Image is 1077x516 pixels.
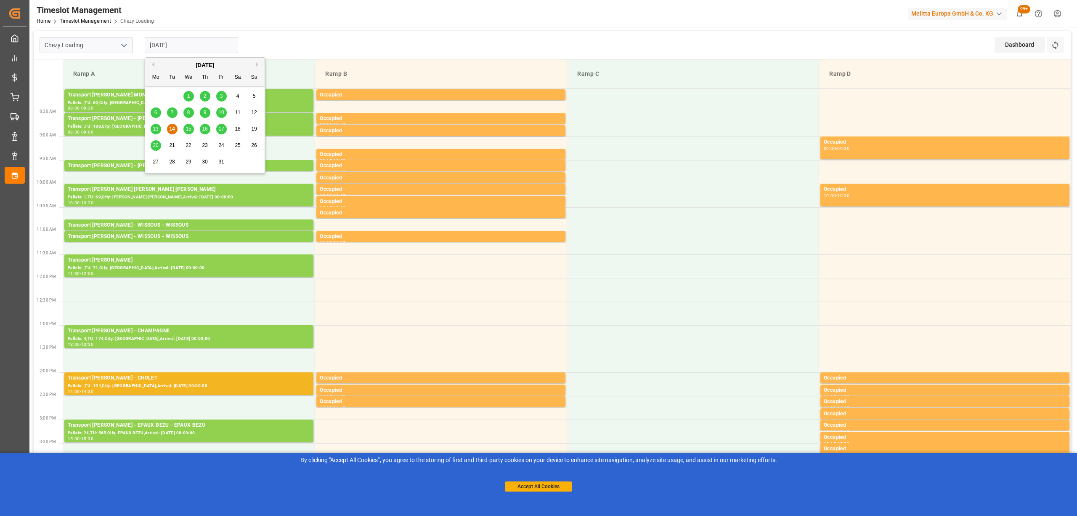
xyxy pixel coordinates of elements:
[216,157,227,167] div: Choose Friday, October 31st, 2025
[320,127,562,135] div: Occupied
[37,180,56,184] span: 10:00 AM
[837,430,849,433] div: 15:15
[824,374,1066,382] div: Occupied
[153,126,158,132] span: 13
[836,442,837,446] div: -
[320,395,332,398] div: 14:15
[320,198,562,206] div: Occupied
[68,194,310,201] div: Pallets: 1,TU: 69,City: [PERSON_NAME] [PERSON_NAME],Arrival: [DATE] 00:00:00
[233,91,243,102] div: Choose Saturday, October 4th, 2025
[151,107,161,118] div: Choose Monday, October 6th, 2025
[202,142,207,148] span: 23
[320,123,332,127] div: 08:30
[68,162,310,170] div: Transport [PERSON_NAME] - [PERSON_NAME]
[824,138,1066,147] div: Occupied
[320,406,332,410] div: 14:30
[218,159,224,165] span: 31
[320,233,562,241] div: Occupied
[68,201,80,205] div: 10:00
[1029,4,1048,23] button: Help Center
[836,418,837,422] div: -
[837,382,849,386] div: 14:15
[117,39,130,52] button: open menu
[333,206,345,210] div: 10:30
[153,159,158,165] span: 27
[333,241,345,245] div: 11:15
[167,107,178,118] div: Choose Tuesday, October 7th, 2025
[68,170,310,177] div: Pallets: 3,TU: 847,City: [GEOGRAPHIC_DATA],Arrival: [DATE] 00:00:00
[249,72,260,83] div: Su
[68,221,310,230] div: Transport [PERSON_NAME] - WISSOUS - WISSOUS
[68,342,80,346] div: 13:00
[836,406,837,410] div: -
[200,157,210,167] div: Choose Thursday, October 30th, 2025
[236,93,239,99] span: 4
[320,185,562,194] div: Occupied
[37,298,56,302] span: 12:30 PM
[320,382,332,386] div: 14:00
[68,99,310,107] div: Pallets: ,TU: 60,City: [GEOGRAPHIC_DATA],Arrival: [DATE] 00:00:00
[233,140,243,151] div: Choose Saturday, October 25th, 2025
[837,418,849,422] div: 15:00
[204,110,207,115] span: 9
[68,437,80,441] div: 15:00
[249,91,260,102] div: Choose Sunday, October 5th, 2025
[837,395,849,398] div: 14:30
[235,142,240,148] span: 25
[233,72,243,83] div: Sa
[81,342,93,346] div: 13:30
[824,406,836,410] div: 14:30
[216,107,227,118] div: Choose Friday, October 10th, 2025
[332,123,333,127] div: -
[333,159,345,163] div: 09:30
[80,201,81,205] div: -
[68,233,310,241] div: Transport [PERSON_NAME] - WISSOUS - WISSOUS
[81,106,93,110] div: 08:30
[824,430,836,433] div: 15:00
[251,126,257,132] span: 19
[824,147,836,150] div: 09:00
[320,398,562,406] div: Occupied
[37,274,56,279] span: 12:00 PM
[216,124,227,134] div: Choose Friday, October 17th, 2025
[40,345,56,350] span: 1:30 PM
[68,106,80,110] div: 08:00
[251,142,257,148] span: 26
[37,203,56,208] span: 10:30 AM
[251,110,257,115] span: 12
[70,66,308,82] div: Ramp A
[824,382,836,386] div: 14:00
[200,140,210,151] div: Choose Thursday, October 23rd, 2025
[995,37,1045,53] div: Dashboard
[824,418,836,422] div: 14:45
[824,442,836,446] div: 15:15
[167,157,178,167] div: Choose Tuesday, October 28th, 2025
[151,157,161,167] div: Choose Monday, October 27th, 2025
[169,142,175,148] span: 21
[187,110,190,115] span: 8
[233,124,243,134] div: Choose Saturday, October 18th, 2025
[320,374,562,382] div: Occupied
[186,142,191,148] span: 22
[37,18,50,24] a: Home
[235,110,240,115] span: 11
[333,382,345,386] div: 14:15
[333,406,345,410] div: 14:45
[837,147,849,150] div: 09:30
[235,126,240,132] span: 18
[80,106,81,110] div: -
[68,115,310,123] div: Transport [PERSON_NAME] - [PERSON_NAME]
[151,140,161,151] div: Choose Monday, October 20th, 2025
[37,251,56,255] span: 11:30 AM
[216,91,227,102] div: Choose Friday, October 3rd, 2025
[200,72,210,83] div: Th
[81,201,93,205] div: 10:30
[332,182,333,186] div: -
[333,99,345,103] div: 08:15
[320,206,332,210] div: 10:15
[253,93,256,99] span: 5
[37,227,56,232] span: 11:00 AM
[68,335,310,342] div: Pallets: 4,TU: 174,City: [GEOGRAPHIC_DATA],Arrival: [DATE] 00:00:00
[202,126,207,132] span: 16
[200,124,210,134] div: Choose Thursday, October 16th, 2025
